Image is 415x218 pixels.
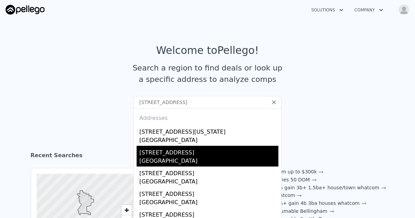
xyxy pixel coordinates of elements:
a: Homes 50 DOM [272,177,317,182]
button: Company [349,4,389,16]
div: Addresses [137,108,278,125]
div: [STREET_ADDRESS] [139,187,278,198]
div: [STREET_ADDRESS] [139,146,278,157]
div: Search a region to find deals or look up a specific address to analyze comps [130,62,285,85]
div: [STREET_ADDRESS] [139,167,278,178]
a: 20%+ gain 4b 3ba houses whatcom [272,200,367,206]
img: Pellego [6,5,45,15]
div: Recent Searches [30,146,385,168]
div: [GEOGRAPHIC_DATA] [139,157,278,167]
div: [GEOGRAPHIC_DATA] [139,178,278,187]
a: 20% gain 3b+ 1.5ba+ house/town whatcom [272,185,386,190]
div: [GEOGRAPHIC_DATA] [139,198,278,208]
div: [STREET_ADDRESS][US_STATE] [139,125,278,136]
div: [GEOGRAPHIC_DATA] [139,136,278,146]
div: Welcome to Pellego ! [156,44,259,57]
span: + [124,206,129,214]
a: Zoom in [121,205,132,215]
a: Whatcom [272,192,302,198]
input: Search an address or region... [133,96,282,108]
a: Assumable Bellingham [272,208,334,214]
a: Bham up to $300k [272,169,324,174]
button: Solutions [306,4,349,16]
img: avatar [398,4,409,15]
